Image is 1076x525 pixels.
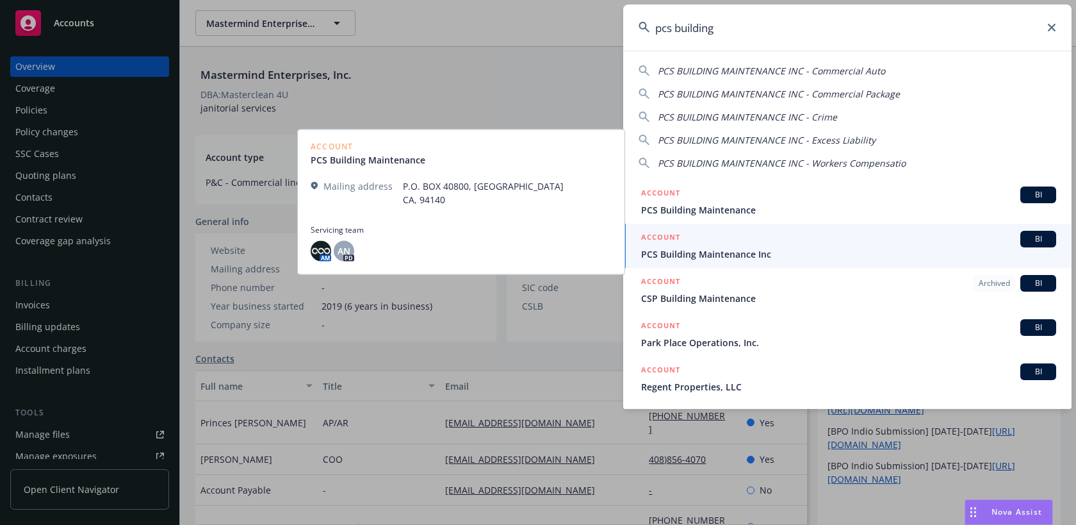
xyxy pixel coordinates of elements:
span: PCS BUILDING MAINTENANCE INC - Excess Liability [658,134,876,146]
a: ACCOUNTArchivedBICSP Building Maintenance [623,268,1072,312]
a: ACCOUNTBIPCS Building Maintenance [623,179,1072,224]
span: PCS Building Maintenance [641,203,1056,217]
span: BI [1025,189,1051,201]
div: Drag to move [965,500,981,524]
a: ACCOUNTBIPark Place Operations, Inc. [623,312,1072,356]
h5: ACCOUNT [641,319,680,335]
span: PCS BUILDING MAINTENANCE INC - Crime [658,111,837,123]
span: Archived [979,278,1010,289]
h5: POLICY [641,408,671,421]
h5: ACCOUNT [641,187,680,202]
h5: ACCOUNT [641,275,680,290]
span: CSP Building Maintenance [641,292,1056,305]
h5: ACCOUNT [641,231,680,246]
h5: ACCOUNT [641,363,680,379]
span: PCS Building Maintenance Inc [641,247,1056,261]
span: PCS BUILDING MAINTENANCE INC - Commercial Package [658,88,900,100]
input: Search... [623,4,1072,51]
span: BI [1025,366,1051,378]
span: BI [1025,278,1051,289]
a: ACCOUNTBIRegent Properties, LLC [623,356,1072,401]
a: POLICY [623,401,1072,456]
button: Nova Assist [965,499,1053,525]
a: ACCOUNTBIPCS Building Maintenance Inc [623,224,1072,268]
span: Regent Properties, LLC [641,380,1056,394]
span: Park Place Operations, Inc. [641,336,1056,349]
span: BI [1025,233,1051,245]
span: BI [1025,322,1051,333]
span: Nova Assist [991,506,1042,517]
span: PCS BUILDING MAINTENANCE INC - Workers Compensatio [658,157,906,169]
span: PCS BUILDING MAINTENANCE INC - Commercial Auto [658,65,885,77]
